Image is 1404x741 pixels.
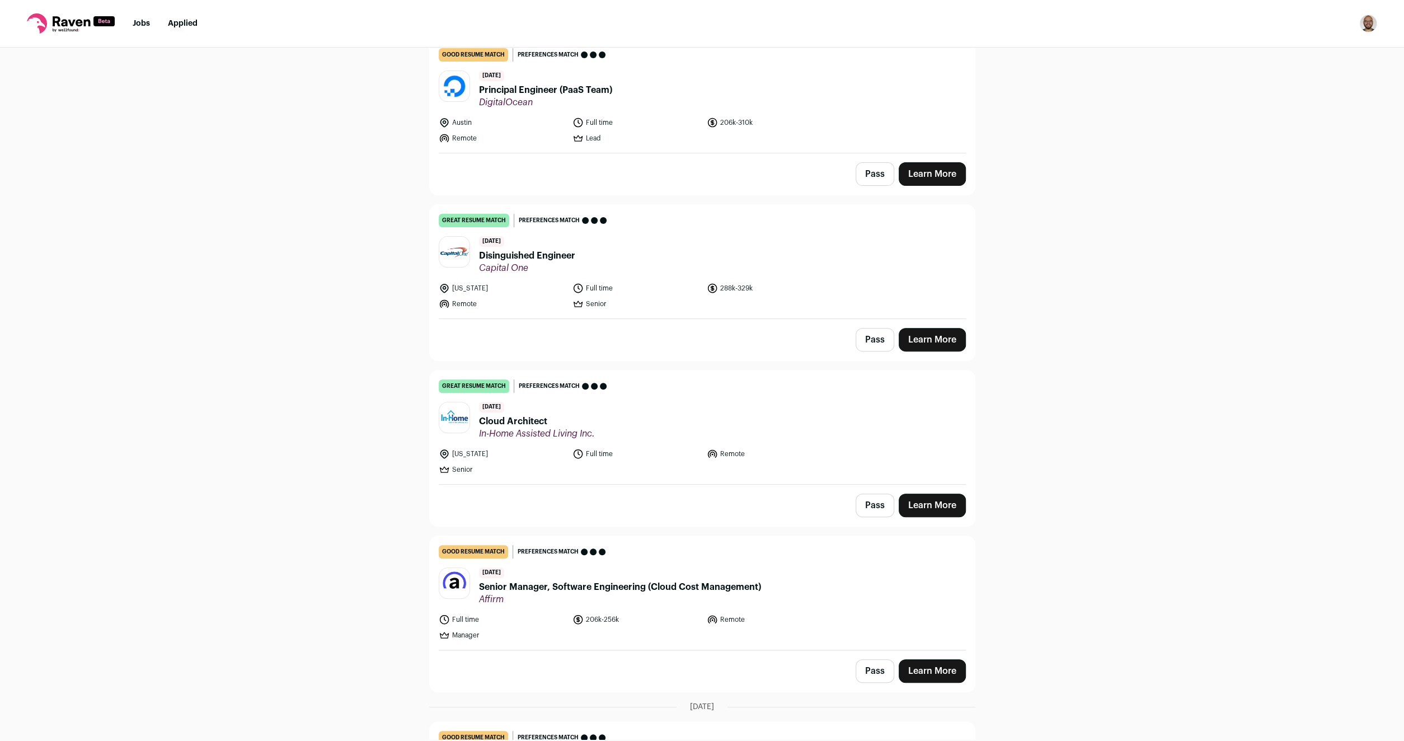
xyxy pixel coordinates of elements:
li: Austin [439,117,566,128]
li: [US_STATE] [439,448,566,459]
span: Preferences match [518,546,579,557]
li: Full time [572,448,700,459]
li: Full time [439,614,566,625]
a: Learn More [899,162,966,186]
button: Open dropdown [1359,15,1377,32]
span: DigitalOcean [479,97,612,108]
span: [DATE] [690,701,714,712]
span: Affirm [479,594,761,605]
span: [DATE] [479,71,504,81]
li: Manager [439,630,566,641]
span: In-Home Assisted Living Inc. [479,428,595,439]
button: Pass [856,494,894,517]
button: Pass [856,659,894,683]
span: Capital One [479,262,575,274]
button: Pass [856,328,894,351]
li: Full time [572,283,700,294]
li: Lead [572,133,700,144]
li: 206k-256k [572,614,700,625]
li: Senior [572,298,700,309]
span: Preferences match [518,49,579,60]
a: good resume match Preferences match [DATE] Principal Engineer (PaaS Team) DigitalOcean Austin Ful... [430,39,975,153]
li: Remote [439,133,566,144]
img: 12047615-medium_jpg [1359,15,1377,32]
span: [DATE] [479,402,504,412]
a: Jobs [133,20,150,27]
span: Cloud Architect [479,415,595,428]
li: [US_STATE] [439,283,566,294]
li: 288k-329k [707,283,834,294]
button: Pass [856,162,894,186]
span: Preferences match [519,215,580,226]
span: [DATE] [479,236,504,247]
li: Senior [439,464,566,475]
li: Remote [707,448,834,459]
a: good resume match Preferences match [DATE] Senior Manager, Software Engineering (Cloud Cost Manag... [430,536,975,650]
li: 206k-310k [707,117,834,128]
img: 18777ea65a2962c6ef736d5f9d0c2ef653efec95bcad13337f3946112984643c.jpg [439,402,469,433]
span: Preferences match [519,381,580,392]
a: Learn More [899,494,966,517]
li: Remote [707,614,834,625]
a: Applied [168,20,198,27]
span: Disinguished Engineer [479,249,575,262]
a: Learn More [899,328,966,351]
a: great resume match Preferences match [DATE] Cloud Architect In-Home Assisted Living Inc. [US_STAT... [430,370,975,484]
a: great resume match Preferences match [DATE] Disinguished Engineer Capital One [US_STATE] Full tim... [430,205,975,318]
div: great resume match [439,214,509,227]
div: good resume match [439,545,508,559]
img: b8aebdd1f910e78187220eb90cc21d50074b3a99d53b240b52f0c4a299e1e609.jpg [439,568,469,598]
span: Principal Engineer (PaaS Team) [479,83,612,97]
li: Full time [572,117,700,128]
span: [DATE] [479,568,504,578]
img: b193766b8624b1bea1d6c6b433f3f2e8460d6b7fa2f1bd4abde82b21cb2f0340.jpg [439,71,469,101]
span: Senior Manager, Software Engineering (Cloud Cost Management) [479,580,761,594]
div: good resume match [439,48,508,62]
a: Learn More [899,659,966,683]
img: 24b4cd1a14005e1eb0453b1a75ab48f7ab5ae425408ff78ab99c55fada566dcb.jpg [439,237,469,267]
li: Remote [439,298,566,309]
div: great resume match [439,379,509,393]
